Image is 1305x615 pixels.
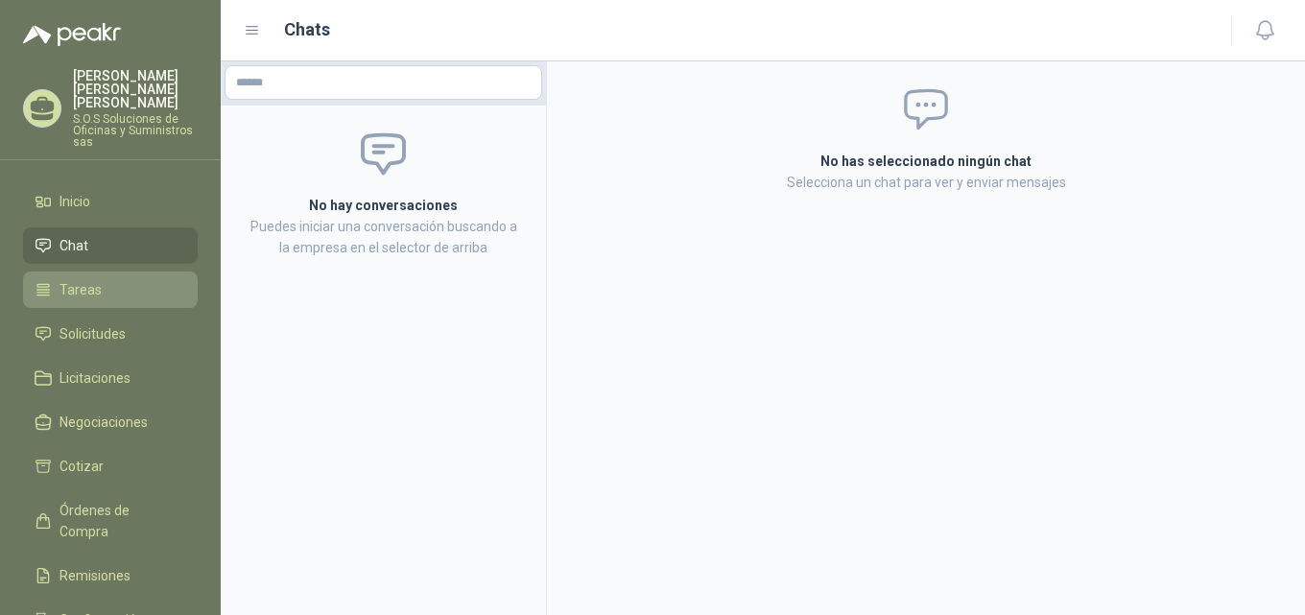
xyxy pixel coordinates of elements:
span: Órdenes de Compra [59,500,179,542]
h1: Chats [284,16,330,43]
a: Remisiones [23,557,198,594]
h2: No has seleccionado ningún chat [591,151,1261,172]
p: S.O.S Soluciones de Oficinas y Suministros sas [73,113,198,148]
a: Licitaciones [23,360,198,396]
span: Inicio [59,191,90,212]
h2: No hay conversaciones [244,195,523,216]
a: Cotizar [23,448,198,485]
p: Selecciona un chat para ver y enviar mensajes [591,172,1261,193]
p: [PERSON_NAME] [PERSON_NAME] [PERSON_NAME] [73,69,198,109]
span: Licitaciones [59,367,130,389]
span: Chat [59,235,88,256]
a: Inicio [23,183,198,220]
a: Tareas [23,272,198,308]
p: Puedes iniciar una conversación buscando a la empresa en el selector de arriba [244,216,523,258]
span: Negociaciones [59,412,148,433]
span: Remisiones [59,565,130,586]
a: Solicitudes [23,316,198,352]
a: Chat [23,227,198,264]
a: Negociaciones [23,404,198,440]
span: Tareas [59,279,102,300]
a: Órdenes de Compra [23,492,198,550]
span: Cotizar [59,456,104,477]
span: Solicitudes [59,323,126,344]
img: Logo peakr [23,23,121,46]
